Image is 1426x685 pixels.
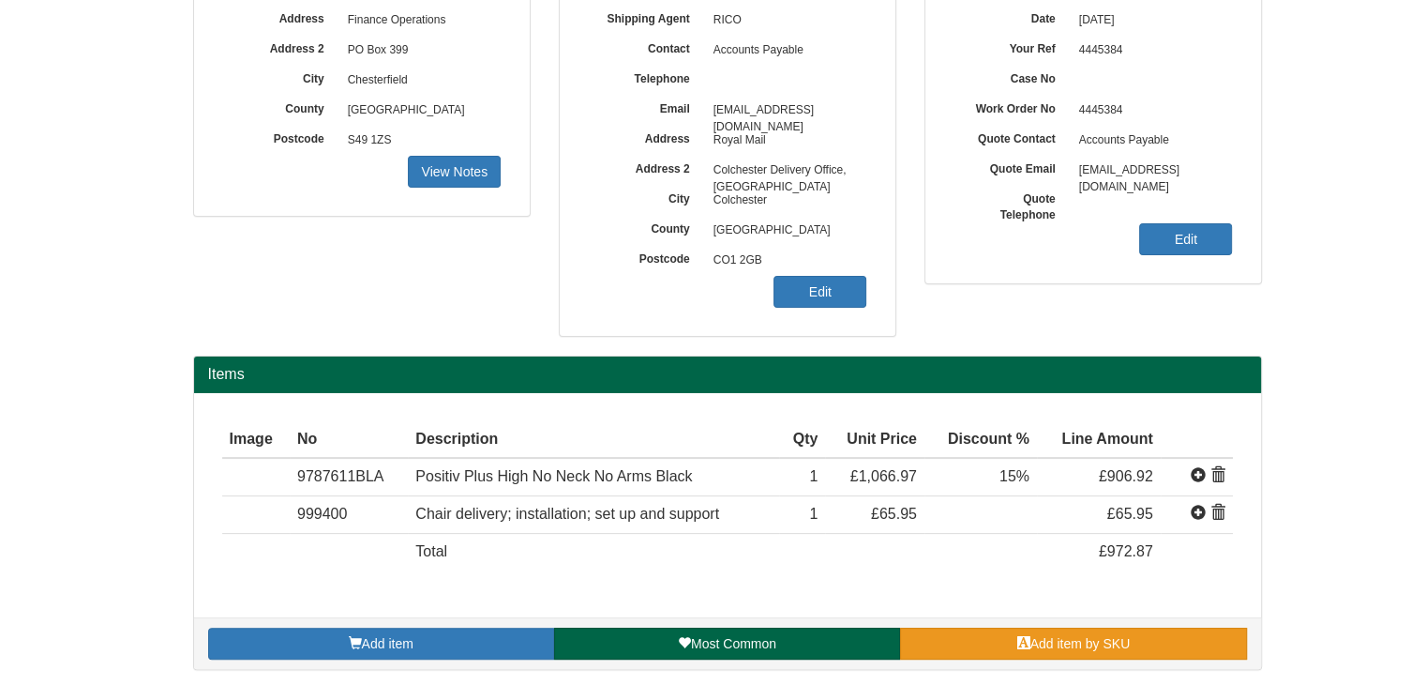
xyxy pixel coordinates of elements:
th: Image [222,421,290,459]
span: S49 1ZS [338,126,502,156]
label: Address [588,126,704,147]
span: Colchester Delivery Office, [GEOGRAPHIC_DATA] [704,156,867,186]
label: Address 2 [588,156,704,177]
span: 4445384 [1079,103,1123,116]
span: CO1 2GB [704,246,867,276]
th: Unit Price [825,421,924,459]
span: PO Box 399 [338,36,502,66]
a: Edit [1139,223,1232,255]
a: View Notes [408,156,501,188]
td: 999400 [290,496,408,534]
th: Qty [779,421,826,459]
label: Your Ref [953,36,1070,57]
span: £972.87 [1099,543,1153,559]
span: [EMAIL_ADDRESS][DOMAIN_NAME] [1070,156,1233,186]
label: Postcode [222,126,338,147]
th: Line Amount [1037,421,1161,459]
span: Accounts Payable [1070,126,1233,156]
td: Total [408,534,778,571]
label: County [588,216,704,237]
span: £906.92 [1099,468,1153,484]
label: Contact [588,36,704,57]
span: £65.95 [1107,506,1153,522]
label: Address 2 [222,36,338,57]
label: Shipping Agent [588,6,704,27]
span: RICO [704,6,867,36]
th: No [290,421,408,459]
span: Most Common [691,636,776,651]
span: [EMAIL_ADDRESS][DOMAIN_NAME] [704,96,867,126]
span: 4445384 [1070,36,1233,66]
label: Quote Email [953,156,1070,177]
label: Work Order No [953,96,1070,117]
label: City [222,66,338,87]
span: Accounts Payable [704,36,867,66]
label: Address [222,6,338,27]
span: [DATE] [1070,6,1233,36]
span: Chesterfield [338,66,502,96]
span: Positiv Plus High No Neck No Arms Black [415,468,692,484]
label: City [588,186,704,207]
label: County [222,96,338,117]
label: Email [588,96,704,117]
span: £65.95 [871,506,917,522]
h2: Items [208,366,1247,383]
span: Add item by SKU [1030,636,1131,651]
span: 1 [809,468,818,484]
label: Postcode [588,246,704,267]
span: [GEOGRAPHIC_DATA] [704,216,867,246]
span: 1 [809,506,818,522]
label: Case No [953,66,1070,87]
a: Edit [773,276,866,308]
th: Description [408,421,778,459]
th: Discount % [924,421,1037,459]
span: Chair delivery; installation; set up and support [415,506,719,522]
span: £1,066.97 [850,468,917,484]
span: Finance Operations [338,6,502,36]
label: Date [953,6,1070,27]
label: Quote Contact [953,126,1070,147]
label: Quote Telephone [953,186,1070,223]
label: Telephone [588,66,704,87]
span: [GEOGRAPHIC_DATA] [338,96,502,126]
span: 15% [999,468,1029,484]
span: Royal Mail [704,126,867,156]
td: 9787611BLA [290,458,408,495]
span: Colchester [704,186,867,216]
span: Add item [362,636,413,651]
